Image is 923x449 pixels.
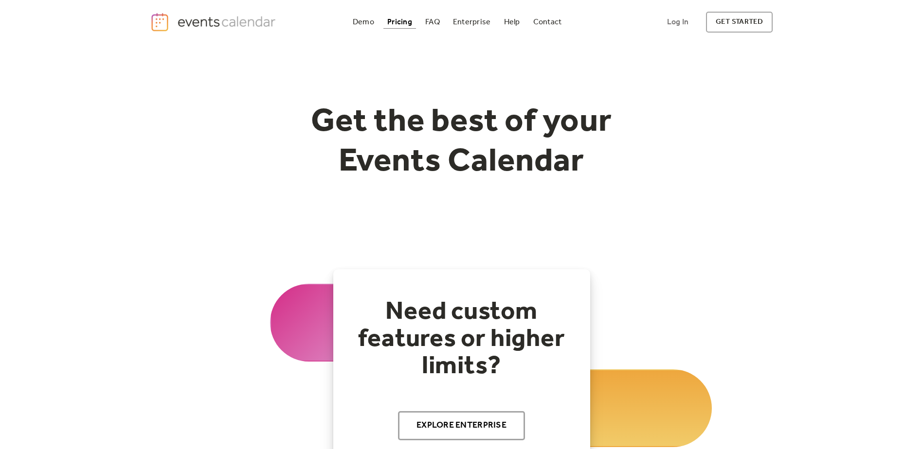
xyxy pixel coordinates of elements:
[657,12,698,33] a: Log In
[449,16,494,29] a: Enterprise
[529,16,566,29] a: Contact
[353,19,374,25] div: Demo
[504,19,520,25] div: Help
[383,16,416,29] a: Pricing
[275,103,649,182] h1: Get the best of your Events Calendar
[453,19,490,25] div: Enterprise
[387,19,412,25] div: Pricing
[421,16,444,29] a: FAQ
[706,12,773,33] a: get started
[533,19,562,25] div: Contact
[398,411,525,440] a: Explore Enterprise
[425,19,440,25] div: FAQ
[349,16,378,29] a: Demo
[353,298,571,380] h2: Need custom features or higher limits?
[500,16,524,29] a: Help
